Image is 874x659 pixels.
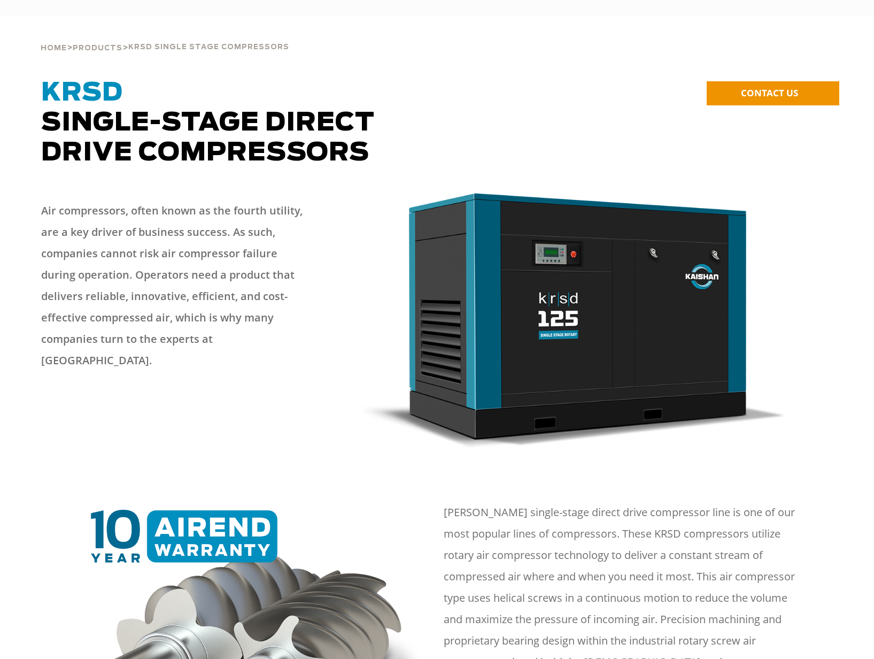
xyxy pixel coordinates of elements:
img: krsd125 [363,189,786,448]
a: CONTACT US [707,81,839,105]
span: CONTACT US [741,87,798,99]
span: Products [73,45,122,52]
span: Home [41,45,67,52]
span: Single-Stage Direct Drive Compressors [41,80,375,166]
span: krsd single stage compressors [128,44,289,51]
div: > > [41,16,289,57]
a: Home [41,43,67,52]
span: KRSD [41,80,123,106]
a: Products [73,43,122,52]
p: Air compressors, often known as the fourth utility, are a key driver of business success. As such... [41,200,314,371]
